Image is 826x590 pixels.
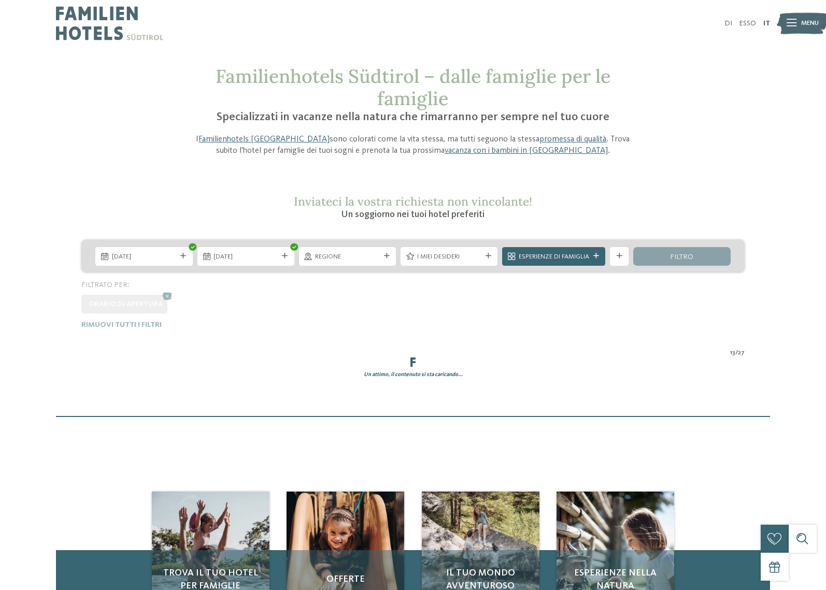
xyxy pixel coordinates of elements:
font: / [735,349,738,356]
font: Inviateci la vostra richiesta non vincolante! [294,194,532,209]
font: Un soggiorno nei tuoi hotel preferiti [341,210,485,219]
a: promessa di qualità [539,135,606,143]
font: Offerte [326,574,365,584]
font: Un attimo, il contenuto si sta caricando... [364,372,463,378]
a: IT [763,20,770,27]
font: [DATE] [213,253,233,260]
font: . [608,147,610,155]
a: ESSO [739,20,756,27]
a: vacanza con i bambini in [GEOGRAPHIC_DATA] [445,147,608,155]
font: Familienhotels Südtirol – dalle famiglie per le famiglie [216,64,610,110]
font: 27 [738,349,745,356]
font: I miei desideri [417,253,460,260]
a: DI [724,20,732,27]
font: I [196,135,198,143]
font: Specializzati in vacanze nella natura che rimarranno per sempre nel tuo cuore [217,111,609,123]
font: 13 [730,349,735,356]
font: Esperienze di famiglia [519,253,589,260]
font: Menu [801,20,819,26]
font: Regione [315,253,341,260]
font: sono colorati come la vita stessa, ma tutti seguono la stessa [330,135,539,143]
font: [DATE] [112,253,131,260]
a: Familienhotels [GEOGRAPHIC_DATA] [198,135,330,143]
